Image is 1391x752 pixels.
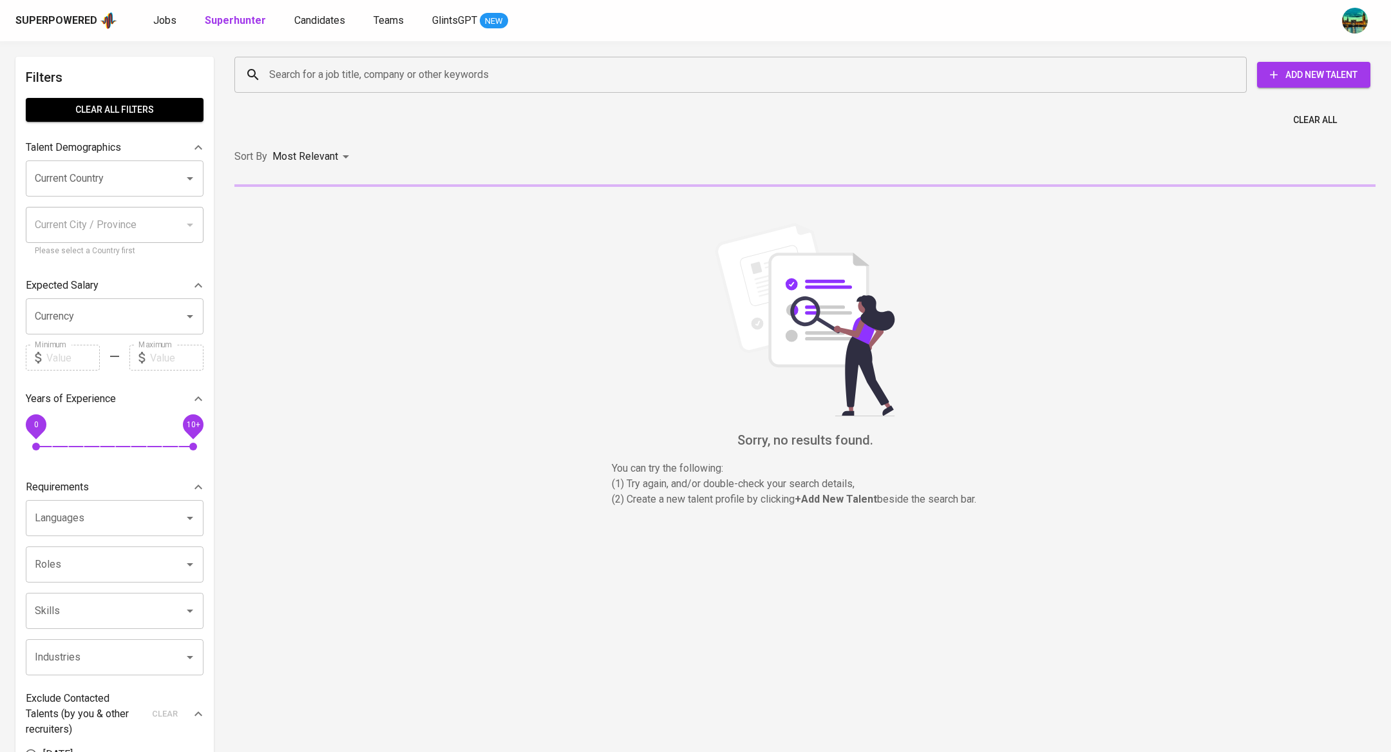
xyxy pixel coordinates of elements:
[33,420,38,429] span: 0
[205,13,269,29] a: Superhunter
[1267,67,1360,83] span: Add New Talent
[181,509,199,527] button: Open
[100,11,117,30] img: app logo
[186,420,200,429] span: 10+
[234,149,267,164] p: Sort By
[26,691,203,737] div: Exclude Contacted Talents (by you & other recruiters)clear
[36,102,193,118] span: Clear All filters
[26,135,203,160] div: Talent Demographics
[708,223,902,416] img: file_searching.svg
[181,602,199,620] button: Open
[1257,62,1370,88] button: Add New Talent
[181,169,199,188] button: Open
[46,345,100,371] input: Value
[181,555,199,574] button: Open
[181,307,199,325] button: Open
[1342,8,1368,34] img: a5d44b89-0c59-4c54-99d0-a63b29d42bd3.jpg
[153,13,179,29] a: Jobs
[35,245,194,258] p: Please select a Country first
[1288,108,1342,132] button: Clear All
[795,493,877,505] b: + Add New Talent
[1293,112,1337,128] span: Clear All
[432,14,477,26] span: GlintsGPT
[181,648,199,666] button: Open
[153,14,176,26] span: Jobs
[26,691,144,737] p: Exclude Contacted Talents (by you & other recruiters)
[294,13,348,29] a: Candidates
[374,13,406,29] a: Teams
[205,14,266,26] b: Superhunter
[15,11,117,30] a: Superpoweredapp logo
[294,14,345,26] span: Candidates
[374,14,404,26] span: Teams
[272,149,338,164] p: Most Relevant
[234,430,1376,450] h6: Sorry, no results found.
[26,479,89,495] p: Requirements
[26,273,203,298] div: Expected Salary
[612,476,998,492] p: (1) Try again, and/or double-check your search details,
[26,67,203,88] h6: Filters
[272,145,354,169] div: Most Relevant
[26,386,203,412] div: Years of Experience
[150,345,203,371] input: Value
[612,492,998,507] p: (2) Create a new talent profile by clicking beside the search bar.
[612,461,998,476] p: You can try the following :
[480,15,508,28] span: NEW
[26,474,203,500] div: Requirements
[26,278,99,293] p: Expected Salary
[26,391,116,407] p: Years of Experience
[432,13,508,29] a: GlintsGPT NEW
[26,140,121,155] p: Talent Demographics
[26,98,203,122] button: Clear All filters
[15,14,97,28] div: Superpowered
